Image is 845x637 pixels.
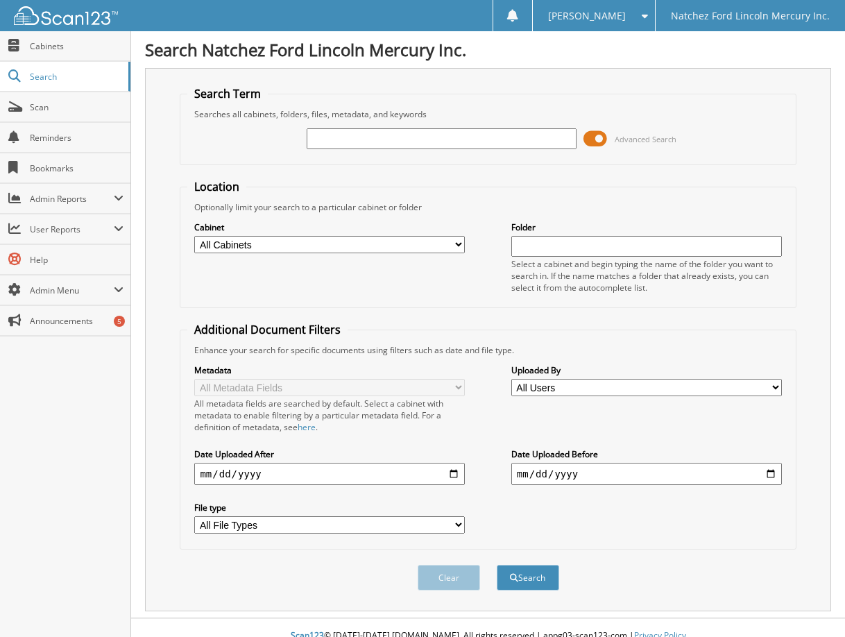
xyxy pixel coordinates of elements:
label: Folder [511,221,782,233]
label: Date Uploaded After [194,448,465,460]
div: 5 [114,316,125,327]
div: Searches all cabinets, folders, files, metadata, and keywords [187,108,788,120]
span: Bookmarks [30,162,123,174]
legend: Additional Document Filters [187,322,348,337]
span: Admin Menu [30,284,114,296]
div: All metadata fields are searched by default. Select a cabinet with metadata to enable filtering b... [194,398,465,433]
div: Optionally limit your search to a particular cabinet or folder [187,201,788,213]
span: Help [30,254,123,266]
label: Metadata [194,364,465,376]
label: Uploaded By [511,364,782,376]
input: start [194,463,465,485]
input: end [511,463,782,485]
label: Cabinet [194,221,465,233]
span: User Reports [30,223,114,235]
span: Search [30,71,121,83]
span: [PERSON_NAME] [548,12,626,20]
label: File type [194,502,465,513]
button: Clear [418,565,480,591]
legend: Location [187,179,246,194]
div: Select a cabinet and begin typing the name of the folder you want to search in. If the name match... [511,258,782,294]
h1: Search Natchez Ford Lincoln Mercury Inc. [145,38,831,61]
img: scan123-logo-white.svg [14,6,118,25]
button: Search [497,565,559,591]
span: Admin Reports [30,193,114,205]
span: Natchez Ford Lincoln Mercury Inc. [671,12,830,20]
span: Scan [30,101,123,113]
span: Reminders [30,132,123,144]
span: Cabinets [30,40,123,52]
legend: Search Term [187,86,268,101]
label: Date Uploaded Before [511,448,782,460]
span: Advanced Search [615,134,676,144]
a: here [298,421,316,433]
div: Enhance your search for specific documents using filters such as date and file type. [187,344,788,356]
span: Announcements [30,315,123,327]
